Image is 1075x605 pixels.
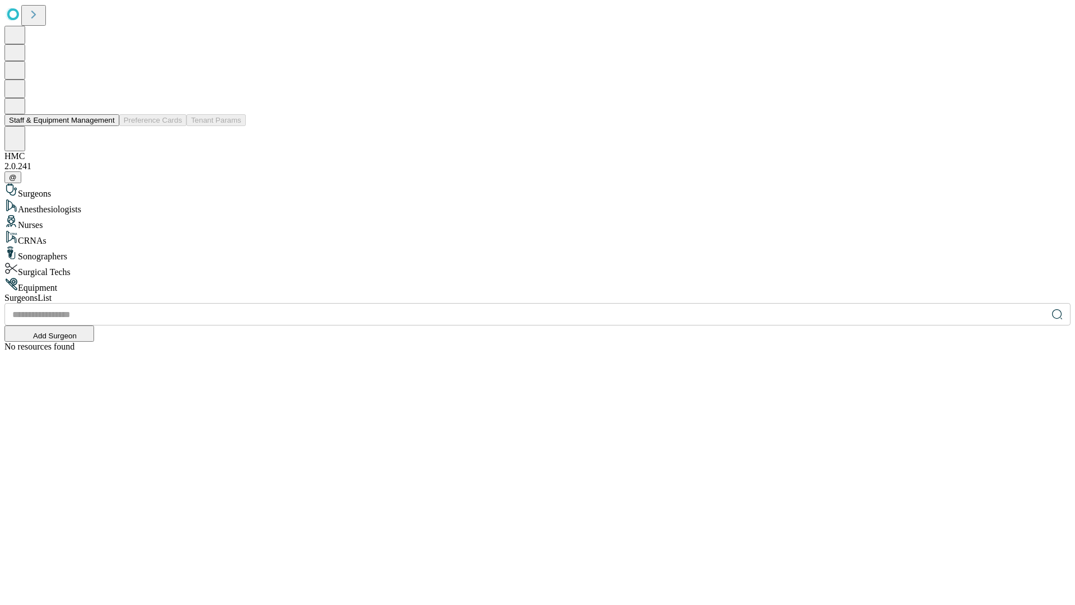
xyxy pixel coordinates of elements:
[4,293,1071,303] div: Surgeons List
[4,199,1071,215] div: Anesthesiologists
[4,262,1071,277] div: Surgical Techs
[4,171,21,183] button: @
[4,114,119,126] button: Staff & Equipment Management
[119,114,186,126] button: Preference Cards
[4,151,1071,161] div: HMC
[4,161,1071,171] div: 2.0.241
[4,183,1071,199] div: Surgeons
[33,332,77,340] span: Add Surgeon
[4,246,1071,262] div: Sonographers
[186,114,246,126] button: Tenant Params
[4,277,1071,293] div: Equipment
[4,215,1071,230] div: Nurses
[4,230,1071,246] div: CRNAs
[9,173,17,182] span: @
[4,342,1071,352] div: No resources found
[4,325,94,342] button: Add Surgeon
